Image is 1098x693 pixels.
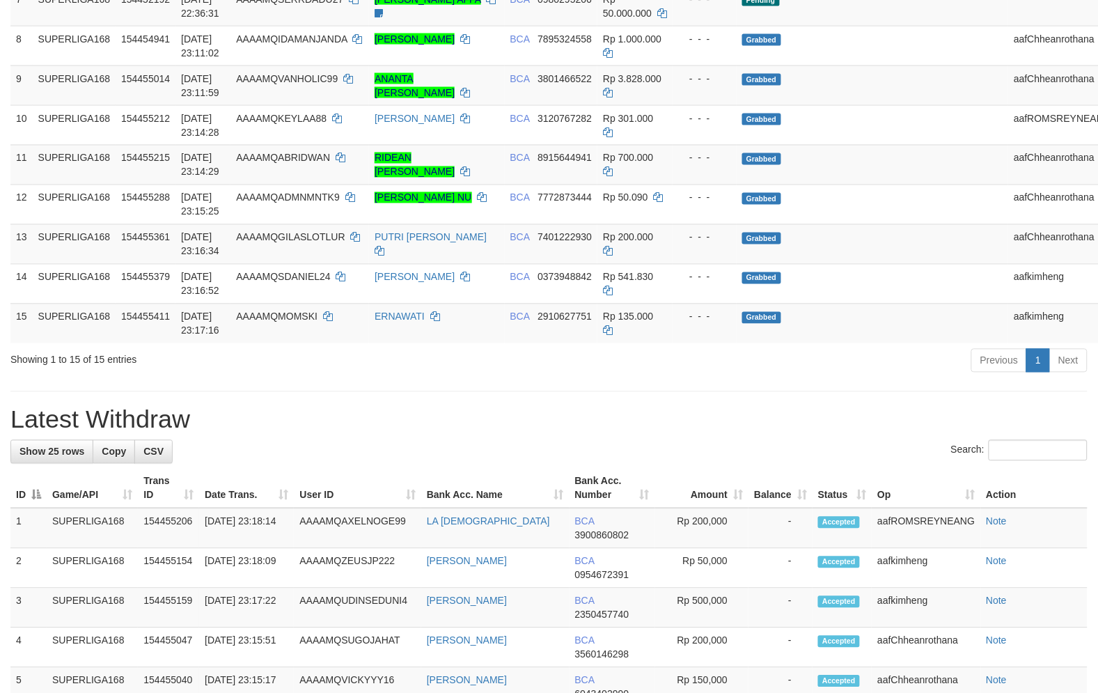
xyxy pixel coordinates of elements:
[427,675,507,686] a: [PERSON_NAME]
[121,192,170,203] span: 154455288
[655,508,748,549] td: Rp 200,000
[748,508,813,549] td: -
[981,469,1088,508] th: Action
[510,311,530,322] span: BCA
[10,589,47,628] td: 3
[678,191,731,205] div: - - -
[93,440,135,464] a: Copy
[236,272,330,283] span: AAAAMQSDANIEL24
[742,272,781,284] span: Grabbed
[818,636,860,648] span: Accepted
[575,530,629,541] span: Copy 3900860802 to clipboard
[121,113,170,124] span: 154455212
[818,596,860,608] span: Accepted
[47,508,138,549] td: SUPERLIGA168
[375,113,455,124] a: [PERSON_NAME]
[375,73,455,98] a: ANANTA [PERSON_NAME]
[603,33,661,45] span: Rp 1.000.000
[603,311,653,322] span: Rp 135.000
[655,589,748,628] td: Rp 500,000
[742,193,781,205] span: Grabbed
[987,635,1007,646] a: Note
[294,508,421,549] td: AAAAMQAXELNOGE99
[181,153,219,178] span: [DATE] 23:14:29
[971,349,1027,373] a: Previous
[10,348,447,367] div: Showing 1 to 15 of 15 entries
[10,508,47,549] td: 1
[47,549,138,589] td: SUPERLIGA168
[748,589,813,628] td: -
[375,311,425,322] a: ERNAWATI
[121,33,170,45] span: 154454941
[236,153,330,164] span: AAAAMQABRIDWAN
[427,516,550,527] a: LA [DEMOGRAPHIC_DATA]
[987,516,1007,527] a: Note
[570,469,655,508] th: Bank Acc. Number: activate to sort column ascending
[655,628,748,668] td: Rp 200,000
[47,628,138,668] td: SUPERLIGA168
[987,595,1007,607] a: Note
[10,406,1088,434] h1: Latest Withdraw
[138,589,199,628] td: 154455159
[678,32,731,46] div: - - -
[134,440,173,464] a: CSV
[678,270,731,284] div: - - -
[603,192,648,203] span: Rp 50.090
[872,589,980,628] td: aafkimheng
[575,595,595,607] span: BCA
[181,113,219,138] span: [DATE] 23:14:28
[10,145,33,185] td: 11
[678,111,731,125] div: - - -
[989,440,1088,461] input: Search:
[510,272,530,283] span: BCA
[575,649,629,660] span: Copy 3560146298 to clipboard
[813,469,872,508] th: Status: activate to sort column ascending
[538,232,592,243] span: Copy 7401222930 to clipboard
[510,33,530,45] span: BCA
[138,628,199,668] td: 154455047
[19,446,84,458] span: Show 25 rows
[47,469,138,508] th: Game/API: activate to sort column ascending
[510,73,530,84] span: BCA
[10,304,33,343] td: 15
[742,34,781,46] span: Grabbed
[427,595,507,607] a: [PERSON_NAME]
[10,185,33,224] td: 12
[575,635,595,646] span: BCA
[818,556,860,568] span: Accepted
[818,517,860,529] span: Accepted
[199,508,294,549] td: [DATE] 23:18:14
[742,312,781,324] span: Grabbed
[181,272,219,297] span: [DATE] 23:16:52
[575,556,595,567] span: BCA
[10,105,33,145] td: 10
[538,192,592,203] span: Copy 7772873444 to clipboard
[33,26,116,65] td: SUPERLIGA168
[33,304,116,343] td: SUPERLIGA168
[138,549,199,589] td: 154455154
[33,105,116,145] td: SUPERLIGA168
[121,272,170,283] span: 154455379
[138,508,199,549] td: 154455206
[138,469,199,508] th: Trans ID: activate to sort column ascending
[236,33,347,45] span: AAAAMQIDAMANJANDA
[33,185,116,224] td: SUPERLIGA168
[575,609,629,621] span: Copy 2350457740 to clipboard
[375,272,455,283] a: [PERSON_NAME]
[181,73,219,98] span: [DATE] 23:11:59
[872,549,980,589] td: aafkimheng
[748,469,813,508] th: Balance: activate to sort column ascending
[33,224,116,264] td: SUPERLIGA168
[748,549,813,589] td: -
[603,73,661,84] span: Rp 3.828.000
[748,628,813,668] td: -
[575,675,595,686] span: BCA
[102,446,126,458] span: Copy
[10,549,47,589] td: 2
[10,224,33,264] td: 13
[33,264,116,304] td: SUPERLIGA168
[375,33,455,45] a: [PERSON_NAME]
[538,73,592,84] span: Copy 3801466522 to clipboard
[427,556,507,567] a: [PERSON_NAME]
[1026,349,1050,373] a: 1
